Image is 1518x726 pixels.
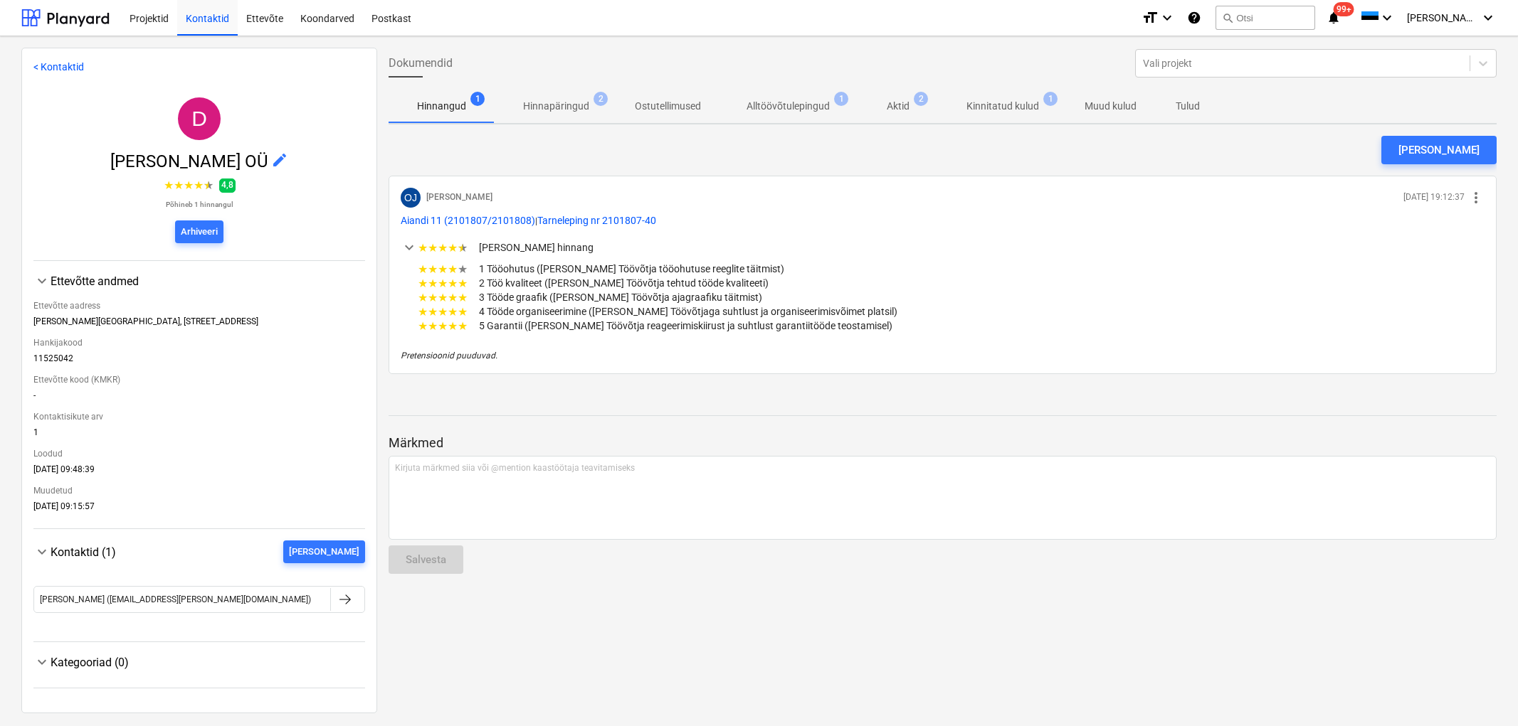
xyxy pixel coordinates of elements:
div: Oliver Jakobson [401,188,421,208]
span: ★ [458,291,468,304]
p: Põhineb 1 hinnangul [164,200,236,209]
span: ★ [448,291,458,304]
span: keyboard_arrow_down [33,653,51,671]
p: 3 Tööde graafik ([PERSON_NAME] Töövõtja ajagraafiku täitmist) [479,290,1485,304]
div: Ettevõtte andmed [33,289,365,517]
button: Otsi [1216,6,1315,30]
span: ★ [448,277,458,290]
span: ★ [448,305,458,319]
p: Tulud [1171,99,1205,114]
span: ★ [194,177,204,194]
div: Kategooriad (0) [33,671,365,676]
span: ★ [418,241,428,255]
span: ★ [438,241,448,255]
span: ★ [164,177,174,194]
p: Pretensioonid puuduvad. [401,350,1485,362]
span: ★ [428,277,438,290]
p: [PERSON_NAME] [426,191,492,203]
div: 11525042 [33,353,365,369]
p: Märkmed [389,434,1497,452]
span: ★ [428,305,438,319]
div: Ettevõtte andmed [33,272,365,289]
span: Kontaktid (1) [51,545,116,559]
span: Aiandi 11 (2101807/2101808) [401,215,535,226]
p: [DATE] 19:12:37 [1403,191,1465,203]
p: Alltöövõtulepingud [747,99,830,114]
span: ★ [204,177,214,194]
i: notifications [1327,9,1341,26]
span: ★ [458,241,468,255]
p: 1 Tööohutus ([PERSON_NAME] Töövõtja tööohutuse reeglite täitmist) [479,262,1485,276]
div: Hankijakood [33,332,365,353]
button: [PERSON_NAME] [1381,136,1497,164]
span: ★ [458,305,468,319]
div: Ettevõtte aadress [33,295,365,316]
span: ★ [428,319,438,333]
span: ★ [438,305,448,319]
span: 99+ [1334,2,1354,16]
div: Ettevõtte kood (KMKR) [33,369,365,390]
a: < Kontaktid [33,61,84,73]
button: [PERSON_NAME] [283,540,365,563]
span: 2 [914,92,928,106]
span: ★ [184,177,194,194]
span: ★ [418,291,428,304]
div: Kategooriad (0) [33,653,365,671]
div: [DATE] 09:48:39 [33,464,365,480]
i: keyboard_arrow_down [1480,9,1497,26]
div: Loodud [33,443,365,464]
span: 1 [1043,92,1058,106]
button: Tarneleping nr 2101807-40 [537,213,656,228]
div: Kategooriad (0) [51,656,365,669]
i: format_size [1142,9,1159,26]
p: Muud kulud [1085,99,1137,114]
div: [DATE] 09:15:57 [33,501,365,517]
div: ★★★★★[PERSON_NAME] hinnang [401,256,1485,333]
span: ★ [428,262,438,276]
span: ★ [174,177,184,194]
div: [PERSON_NAME] [1398,141,1480,159]
div: [PERSON_NAME] ([EMAIL_ADDRESS][PERSON_NAME][DOMAIN_NAME]) [40,594,311,604]
p: Hinnangud [417,99,466,114]
div: [PERSON_NAME][GEOGRAPHIC_DATA], [STREET_ADDRESS] [33,316,365,332]
span: 1 [834,92,848,106]
button: Aiandi 11 (2101807/2101808) [401,213,535,228]
span: 2 [594,92,608,106]
div: Kontaktid (1)[PERSON_NAME] [33,563,365,630]
span: [PERSON_NAME] OÜ [110,151,271,171]
p: 4 Tööde organiseerimine ([PERSON_NAME] Töövõtjaga suhtlust ja organiseerimisvõimet platsil) [479,304,1485,319]
i: Abikeskus [1187,9,1201,26]
div: - [33,390,365,406]
span: D [191,107,207,130]
button: Arhiveeri [175,220,223,243]
span: edit [271,151,288,169]
span: [PERSON_NAME][GEOGRAPHIC_DATA] [1407,12,1478,23]
p: Kinnitatud kulud [966,99,1039,114]
span: search [1222,12,1233,23]
span: ★ [448,319,458,333]
span: ★ [418,277,428,290]
span: ★ [438,319,448,333]
div: 1 [33,427,365,443]
p: [PERSON_NAME] hinnang [479,240,594,255]
span: ★ [418,305,428,319]
span: ★ [458,277,468,290]
span: 1 [470,92,485,106]
span: OJ [404,192,417,203]
span: keyboard_arrow_down [33,543,51,560]
div: Dever [178,97,221,140]
p: Hinnapäringud [523,99,589,114]
p: Ostutellimused [635,99,701,114]
div: [PERSON_NAME] [289,544,359,560]
div: ★★★★★[PERSON_NAME] hinnang [401,239,1485,256]
i: keyboard_arrow_down [1159,9,1176,26]
span: 4,8 [219,178,236,192]
div: Kontaktid (1)[PERSON_NAME] [33,540,365,563]
span: ★ [418,262,428,276]
span: keyboard_arrow_down [401,239,418,256]
p: | [401,213,1485,228]
span: ★ [438,262,448,276]
span: more_vert [1467,189,1485,206]
span: keyboard_arrow_down [33,272,51,289]
i: keyboard_arrow_down [1379,9,1396,26]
